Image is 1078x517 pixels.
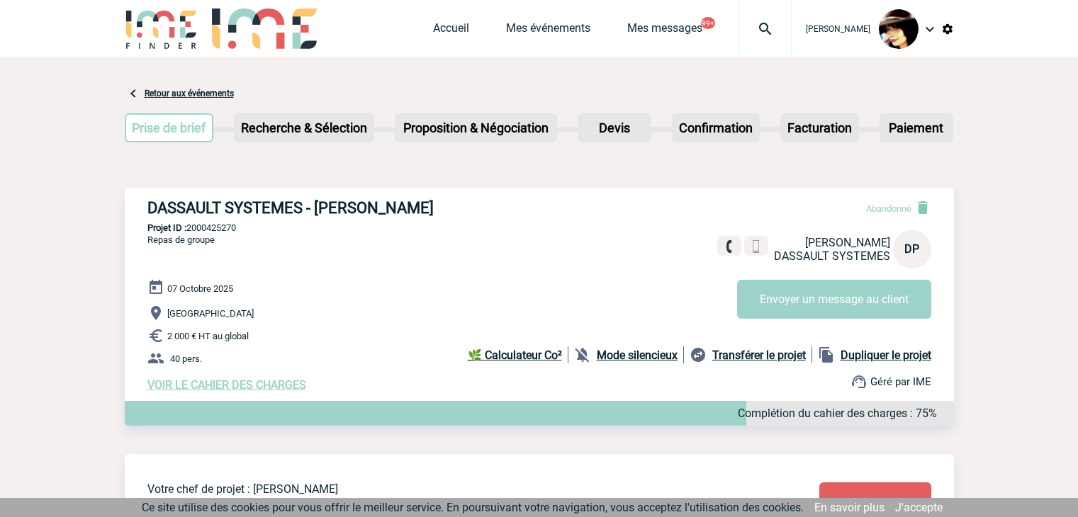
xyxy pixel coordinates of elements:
img: file_copy-black-24dp.png [818,346,835,363]
p: Paiement [881,115,952,141]
span: DASSAULT SYSTEMES [774,249,890,263]
img: IME-Finder [125,8,198,49]
a: Retour aux événements [145,89,234,98]
a: VOIR LE CAHIER DES CHARGES [147,378,306,392]
a: En savoir plus [814,501,885,514]
p: Prise de brief [126,115,213,141]
span: Abandonné [866,203,911,214]
img: fixe.png [723,240,736,253]
b: Mode silencieux [597,348,678,362]
span: Modifier [855,496,896,510]
a: Accueil [433,21,469,41]
p: 2000425270 [125,222,954,233]
img: support.png [850,373,868,390]
p: Proposition & Négociation [396,115,556,141]
a: J'accepte [895,501,943,514]
span: DP [904,242,919,256]
span: [PERSON_NAME] [806,24,870,34]
b: Projet ID : [147,222,186,233]
h3: DASSAULT SYSTEMES - [PERSON_NAME] [147,199,573,217]
p: Devis [579,115,650,141]
b: 🌿 Calculateur Co² [468,348,562,362]
img: 101023-0.jpg [879,9,919,49]
span: Ce site utilise des cookies pour vous offrir le meilleur service. En poursuivant votre navigation... [142,501,804,514]
span: Géré par IME [870,375,931,388]
span: 2 000 € HT au global [167,331,249,341]
a: 🌿 Calculateur Co² [468,346,568,363]
a: Mes événements [506,21,590,41]
b: Dupliquer le projet [841,348,931,362]
span: [GEOGRAPHIC_DATA] [167,308,254,319]
b: Transférer le projet [712,348,806,362]
img: portable.png [750,240,763,253]
p: Confirmation [673,115,758,141]
span: 07 Octobre 2025 [167,283,233,294]
button: 99+ [701,17,715,29]
p: Votre chef de projet : [PERSON_NAME] [147,482,736,496]
span: Repas de groupe [147,234,215,245]
button: Envoyer un message au client [737,280,931,319]
a: Mes messages [627,21,702,41]
span: [PERSON_NAME] [805,236,890,249]
span: 40 pers. [170,353,202,364]
p: Facturation [782,115,858,141]
p: Recherche & Sélection [235,115,373,141]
